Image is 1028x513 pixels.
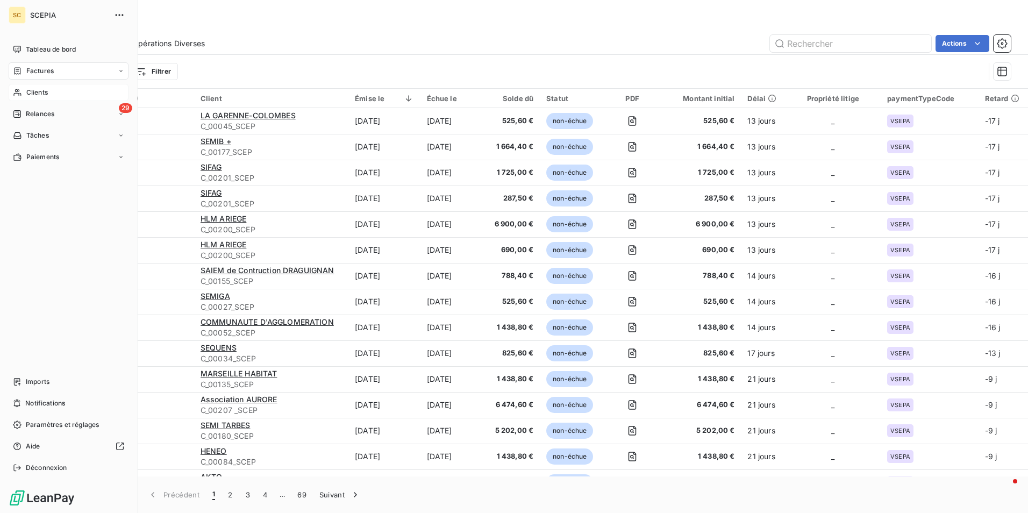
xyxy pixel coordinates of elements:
button: Précédent [141,483,206,506]
button: 2 [222,483,239,506]
div: SC [9,6,26,24]
td: 21 jours [741,418,785,444]
span: non-échue [546,268,593,284]
span: _ [831,142,834,151]
span: 1 438,80 € [666,451,734,462]
td: [DATE] [420,366,486,392]
div: Délai [747,94,779,103]
span: VSEPA [890,427,910,434]
span: SEMIB + [201,137,231,146]
span: VSEPA [890,453,910,460]
span: 6 900,00 € [666,219,734,230]
td: [DATE] [420,392,486,418]
span: 1 664,40 € [492,141,533,152]
span: _ [831,426,834,435]
img: Logo LeanPay [9,489,75,507]
div: paymentTypeCode [887,94,972,103]
span: HLM ARIEGE [201,214,247,223]
button: Actions [936,35,989,52]
span: non-échue [546,448,593,465]
span: non-échue [546,423,593,439]
span: non-échue [546,371,593,387]
span: -17 j [985,116,1000,125]
span: Déconnexion [26,463,67,473]
span: 825,60 € [492,348,533,359]
span: _ [831,219,834,229]
span: VSEPA [890,118,910,124]
td: [DATE] [348,108,420,134]
span: _ [831,297,834,306]
span: C_00027_SCEP [201,302,342,312]
span: 1 438,80 € [492,322,533,333]
button: Filtrer [128,63,178,80]
td: [DATE] [348,186,420,211]
span: Paiements [26,152,59,162]
span: _ [831,116,834,125]
td: [DATE] [348,444,420,469]
span: AKTO [201,472,223,481]
span: 690,00 € [666,245,734,255]
span: VSEPA [890,144,910,150]
span: Clients [26,88,48,97]
span: 287,50 € [492,193,533,204]
span: 788,40 € [666,270,734,281]
span: -13 j [985,348,1001,358]
td: [DATE] [420,237,486,263]
span: Paramètres et réglages [26,420,99,430]
button: 3 [239,483,256,506]
span: _ [831,245,834,254]
span: C_00200_SCEP [201,224,342,235]
span: 788,40 € [492,270,533,281]
span: 525,60 € [492,296,533,307]
span: _ [831,323,834,332]
span: 287,50 € [666,193,734,204]
button: 4 [256,483,274,506]
span: VSEPA [890,376,910,382]
button: 69 [291,483,313,506]
td: 14 jours [741,315,785,340]
span: non-échue [546,113,593,129]
span: 1 725,00 € [666,167,734,178]
td: [DATE] [348,237,420,263]
span: _ [831,400,834,409]
td: [DATE] [420,444,486,469]
span: _ [831,452,834,461]
span: SEMIGA [201,291,230,301]
td: 14 jours [741,263,785,289]
span: C_00034_SCEP [201,353,342,364]
span: -9 j [985,400,997,409]
span: -9 j [985,426,997,435]
span: C_00084_SCEP [201,457,342,467]
span: _ [831,271,834,280]
span: SEQUENS [201,343,237,352]
span: non-échue [546,345,593,361]
td: 22 jours [741,469,785,495]
div: Émise le [355,94,413,103]
div: Solde dû [492,94,533,103]
td: [DATE] [348,469,420,495]
td: [DATE] [348,160,420,186]
span: VSEPA [890,247,910,253]
div: Propriété litige [791,94,874,103]
button: 1 [206,483,222,506]
td: [DATE] [420,211,486,237]
td: [DATE] [348,263,420,289]
span: non-échue [546,474,593,490]
span: C_00180_SCEP [201,431,342,441]
span: non-échue [546,139,593,155]
td: 13 jours [741,108,785,134]
td: [DATE] [348,134,420,160]
span: _ [831,374,834,383]
span: -17 j [985,194,1000,203]
span: VSEPA [890,324,910,331]
td: [DATE] [420,108,486,134]
td: [DATE] [420,418,486,444]
div: Montant initial [666,94,734,103]
td: 17 jours [741,340,785,366]
td: [DATE] [420,315,486,340]
div: PDF [611,94,653,103]
span: -16 j [985,297,1001,306]
span: 6 900,00 € [492,219,533,230]
span: SEMI TARBES [201,421,251,430]
span: -9 j [985,374,997,383]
